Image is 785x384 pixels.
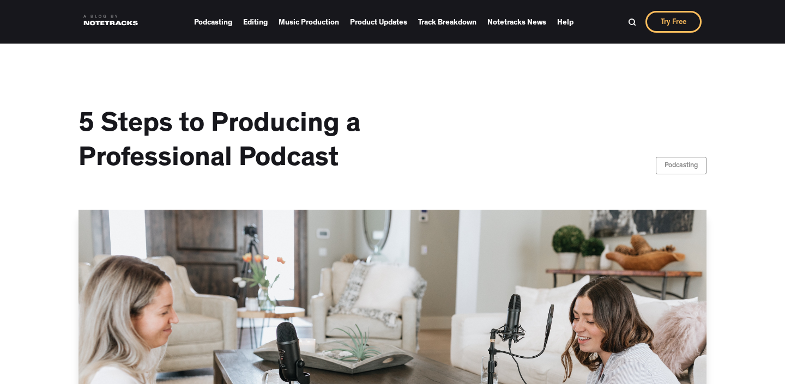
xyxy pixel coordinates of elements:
a: Help [557,14,573,30]
a: Try Free [645,11,702,33]
h1: 5 Steps to Producing a Professional Podcast [78,109,515,177]
a: Editing [243,14,268,30]
div: Podcasting [665,161,698,172]
a: Product Updates [350,14,407,30]
a: Music Production [279,14,339,30]
a: Track Breakdown [418,14,476,30]
a: Podcasting [194,14,232,30]
a: Podcasting [656,157,706,174]
a: Notetracks News [487,14,546,30]
img: Search Bar [628,18,636,26]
